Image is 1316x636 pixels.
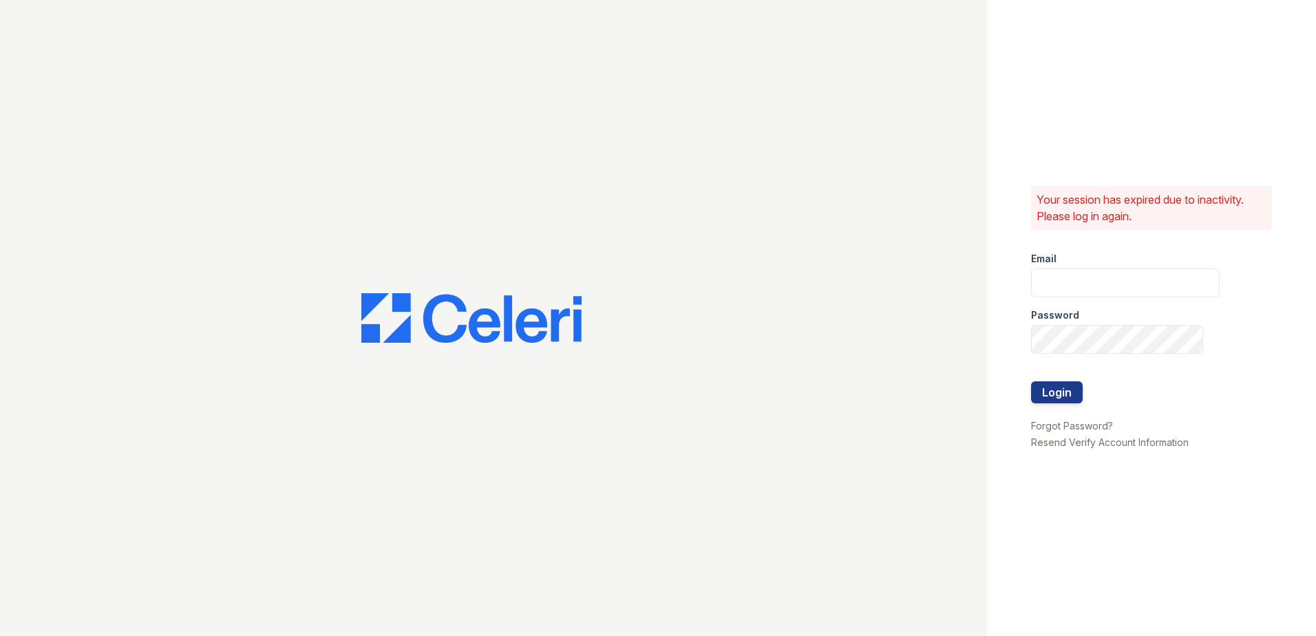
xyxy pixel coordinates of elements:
[1031,308,1079,322] label: Password
[1031,436,1189,448] a: Resend Verify Account Information
[1031,420,1113,432] a: Forgot Password?
[1031,381,1083,403] button: Login
[361,293,582,343] img: CE_Logo_Blue-a8612792a0a2168367f1c8372b55b34899dd931a85d93a1a3d3e32e68fde9ad4.png
[1037,191,1266,224] p: Your session has expired due to inactivity. Please log in again.
[1031,252,1057,266] label: Email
